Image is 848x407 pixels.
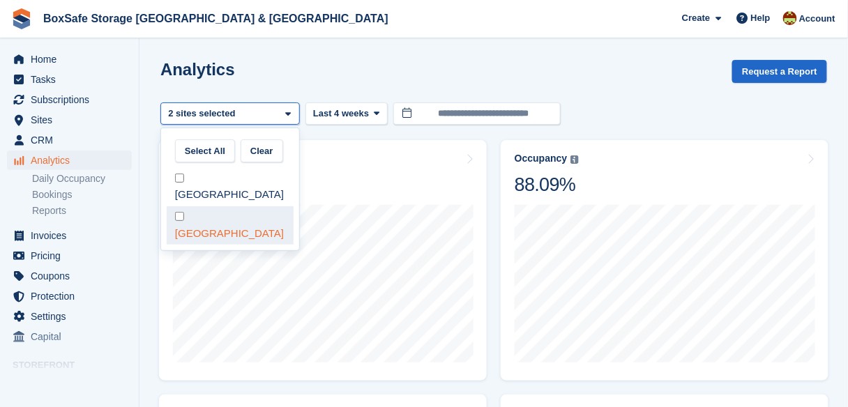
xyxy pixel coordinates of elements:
[167,168,294,206] div: [GEOGRAPHIC_DATA]
[7,307,132,326] a: menu
[31,70,114,89] span: Tasks
[732,60,827,83] button: Request a Report
[31,307,114,326] span: Settings
[682,11,710,25] span: Create
[7,286,132,306] a: menu
[7,90,132,109] a: menu
[7,327,132,346] a: menu
[783,11,797,25] img: Kim
[515,173,579,197] div: 88.09%
[166,107,241,121] div: 2 sites selected
[7,151,132,170] a: menu
[313,107,369,121] span: Last 4 weeks
[31,130,114,150] span: CRM
[32,204,132,217] a: Reports
[31,246,114,266] span: Pricing
[241,139,283,162] button: Clear
[515,153,567,164] div: Occupancy
[31,327,114,346] span: Capital
[167,206,294,245] div: [GEOGRAPHIC_DATA]
[305,102,388,125] button: Last 4 weeks
[799,12,835,26] span: Account
[7,376,132,395] a: menu
[31,110,114,130] span: Sites
[7,70,132,89] a: menu
[31,49,114,69] span: Home
[751,11,771,25] span: Help
[160,60,235,79] h2: Analytics
[13,358,139,372] span: Storefront
[31,376,114,395] span: Booking Portal
[7,226,132,245] a: menu
[31,266,114,286] span: Coupons
[7,130,132,150] a: menu
[11,8,32,29] img: stora-icon-8386f47178a22dfd0bd8f6a31ec36ba5ce8667c1dd55bd0f319d3a0aa187defe.svg
[7,266,132,286] a: menu
[38,7,394,30] a: BoxSafe Storage [GEOGRAPHIC_DATA] & [GEOGRAPHIC_DATA]
[7,110,132,130] a: menu
[7,49,132,69] a: menu
[31,286,114,306] span: Protection
[31,226,114,245] span: Invoices
[32,188,132,201] a: Bookings
[31,151,114,170] span: Analytics
[31,90,114,109] span: Subscriptions
[7,246,132,266] a: menu
[570,155,579,164] img: icon-info-grey-7440780725fd019a000dd9b08b2336e03edf1995a4989e88bcd33f0948082b44.svg
[175,139,235,162] button: Select All
[32,172,132,185] a: Daily Occupancy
